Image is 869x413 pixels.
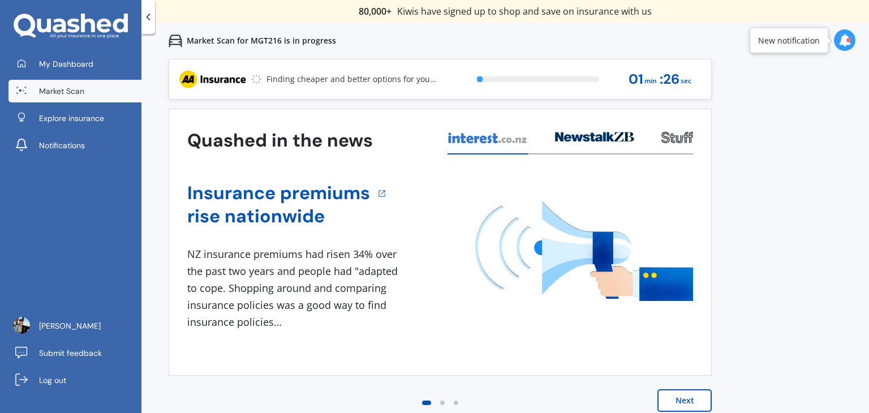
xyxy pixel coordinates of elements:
[39,113,104,124] span: Explore insurance
[187,35,336,46] p: Market Scan for MGT216 is in progress
[681,74,691,89] span: sec
[8,315,141,337] a: [PERSON_NAME]
[39,347,102,359] span: Submit feedback
[39,58,93,70] span: My Dashboard
[39,375,66,386] span: Log out
[629,72,643,87] span: 01
[187,129,373,152] h3: Quashed in the news
[187,205,370,228] a: rise nationwide
[8,369,141,392] a: Log out
[8,53,141,75] a: My Dashboard
[187,182,370,205] a: Insurance premiums
[13,317,30,334] img: ACg8ocKTBkgJaXQHNEUx_jVU9eTHa7gHvipau_S7H8CsfzUgqkLCD5y9_w=s96-c
[8,342,141,364] a: Submit feedback
[475,201,693,301] img: media image
[8,80,141,102] a: Market Scan
[758,35,820,46] div: New notification
[660,72,679,87] span: : 26
[8,134,141,157] a: Notifications
[644,74,657,89] span: min
[39,320,101,332] span: [PERSON_NAME]
[39,140,85,151] span: Notifications
[187,246,402,330] div: NZ insurance premiums had risen 34% over the past two years and people had "adapted to cope. Shop...
[39,85,84,97] span: Market Scan
[169,34,182,48] img: car.f15378c7a67c060ca3f3.svg
[266,74,436,85] p: Finding cheaper and better options for you...
[657,389,712,412] button: Next
[8,107,141,130] a: Explore insurance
